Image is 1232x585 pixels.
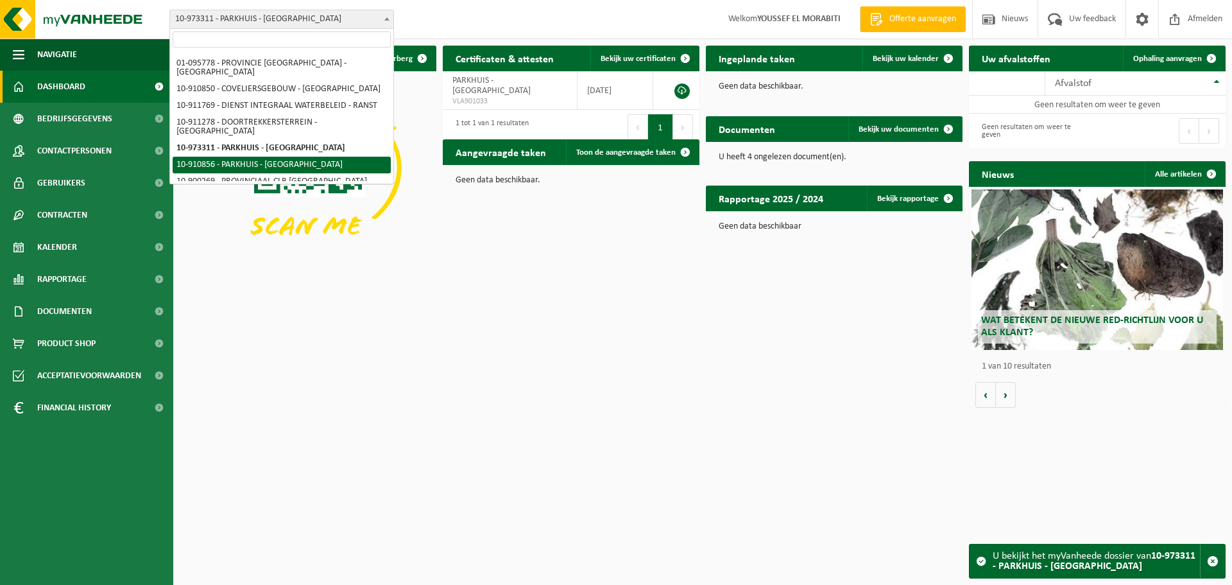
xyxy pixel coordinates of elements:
[173,173,391,199] li: 10-900269 - PROVINCIAAL CLB [GEOGRAPHIC_DATA] - [GEOGRAPHIC_DATA]
[37,263,87,295] span: Rapportage
[601,55,676,63] span: Bekijk uw certificaten
[706,186,836,211] h2: Rapportage 2025 / 2024
[873,55,939,63] span: Bekijk uw kalender
[982,362,1219,371] p: 1 van 10 resultaten
[860,6,966,32] a: Offerte aanvragen
[1179,118,1199,144] button: Previous
[576,148,676,157] span: Toon de aangevraagde taken
[566,139,698,165] a: Toon de aangevraagde taken
[996,382,1016,408] button: Volgende
[1133,55,1202,63] span: Ophaling aanvragen
[848,116,961,142] a: Bekijk uw documenten
[37,167,85,199] span: Gebruikers
[673,114,693,140] button: Next
[628,114,648,140] button: Previous
[37,135,112,167] span: Contactpersonen
[969,46,1063,71] h2: Uw afvalstoffen
[37,360,141,392] span: Acceptatievoorwaarden
[37,392,111,424] span: Financial History
[862,46,961,71] a: Bekijk uw kalender
[859,125,939,134] span: Bekijk uw documenten
[993,551,1195,572] strong: 10-973311 - PARKHUIS - [GEOGRAPHIC_DATA]
[443,46,567,71] h2: Certificaten & attesten
[590,46,698,71] a: Bekijk uw certificaten
[173,140,391,157] li: 10-973311 - PARKHUIS - [GEOGRAPHIC_DATA]
[1199,118,1219,144] button: Next
[452,76,531,96] span: PARKHUIS - [GEOGRAPHIC_DATA]
[37,71,85,103] span: Dashboard
[706,46,808,71] h2: Ingeplande taken
[170,10,393,28] span: 10-973311 - PARKHUIS - ANTWERPEN
[37,231,77,263] span: Kalender
[719,222,950,231] p: Geen data beschikbaar
[719,153,950,162] p: U heeft 4 ongelezen document(en).
[173,114,391,140] li: 10-911278 - DOORTREKKERSTERREIN - [GEOGRAPHIC_DATA]
[37,295,92,327] span: Documenten
[37,327,96,360] span: Product Shop
[452,96,567,107] span: VLA901033
[37,39,77,71] span: Navigatie
[969,96,1226,114] td: Geen resultaten om weer te geven
[971,189,1223,350] a: Wat betekent de nieuwe RED-richtlijn voor u als klant?
[173,81,391,98] li: 10-910850 - COVELIERSGEBOUW - [GEOGRAPHIC_DATA]
[886,13,959,26] span: Offerte aanvragen
[449,113,529,141] div: 1 tot 1 van 1 resultaten
[648,114,673,140] button: 1
[719,82,950,91] p: Geen data beschikbaar.
[577,71,653,110] td: [DATE]
[757,14,841,24] strong: YOUSSEF EL MORABITI
[169,10,394,29] span: 10-973311 - PARKHUIS - ANTWERPEN
[456,176,687,185] p: Geen data beschikbaar.
[173,157,391,173] li: 10-910856 - PARKHUIS - [GEOGRAPHIC_DATA]
[37,103,112,135] span: Bedrijfsgegevens
[1055,78,1091,89] span: Afvalstof
[867,186,961,211] a: Bekijk rapportage
[993,545,1200,578] div: U bekijkt het myVanheede dossier van
[975,382,996,408] button: Vorige
[969,161,1027,186] h2: Nieuws
[1145,161,1224,187] a: Alle artikelen
[975,117,1091,145] div: Geen resultaten om weer te geven
[1123,46,1224,71] a: Ophaling aanvragen
[173,98,391,114] li: 10-911769 - DIENST INTEGRAAL WATERBELEID - RANST
[173,55,391,81] li: 01-095778 - PROVINCIE [GEOGRAPHIC_DATA] - [GEOGRAPHIC_DATA]
[384,55,413,63] span: Verberg
[443,139,559,164] h2: Aangevraagde taken
[706,116,788,141] h2: Documenten
[981,315,1203,338] span: Wat betekent de nieuwe RED-richtlijn voor u als klant?
[37,199,87,231] span: Contracten
[374,46,435,71] button: Verberg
